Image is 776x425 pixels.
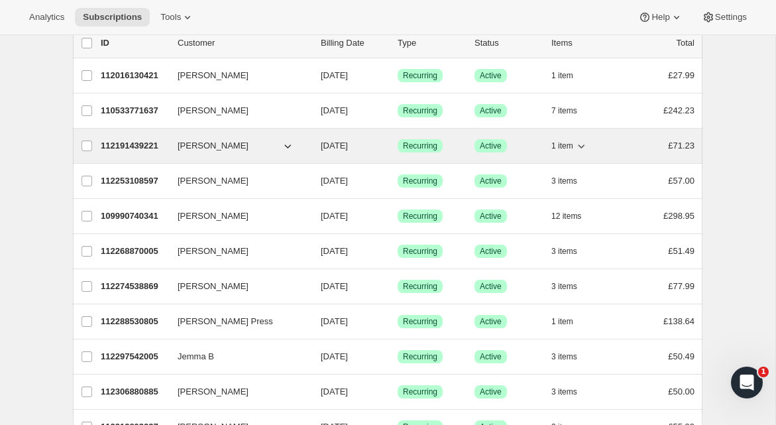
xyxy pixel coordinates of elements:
[551,347,592,366] button: 3 items
[170,135,302,156] button: [PERSON_NAME]
[403,316,437,327] span: Recurring
[101,315,167,328] p: 112288530805
[101,242,694,261] div: 112268870005[PERSON_NAME][DATE]SuccessRecurringSuccessActive3 items£51.49
[101,36,694,50] div: IDCustomerBilling DateTypeStatusItemsTotal
[480,351,502,362] span: Active
[403,141,437,151] span: Recurring
[551,246,577,257] span: 3 items
[83,12,142,23] span: Subscriptions
[677,36,694,50] p: Total
[101,172,694,190] div: 112253108597[PERSON_NAME][DATE]SuccessRecurringSuccessActive3 items£57.00
[170,346,302,367] button: Jemma B
[75,8,150,27] button: Subscriptions
[321,246,348,256] span: [DATE]
[101,347,694,366] div: 112297542005Jemma B[DATE]SuccessRecurringSuccessActive3 items£50.49
[101,350,167,363] p: 112297542005
[668,70,694,80] span: £27.99
[178,350,214,363] span: Jemma B
[480,211,502,221] span: Active
[321,176,348,186] span: [DATE]
[178,280,249,293] span: [PERSON_NAME]
[178,139,249,152] span: [PERSON_NAME]
[101,245,167,258] p: 112268870005
[101,36,167,50] p: ID
[29,12,64,23] span: Analytics
[403,105,437,116] span: Recurring
[480,176,502,186] span: Active
[321,351,348,361] span: [DATE]
[170,276,302,297] button: [PERSON_NAME]
[551,207,596,225] button: 12 items
[551,137,588,155] button: 1 item
[731,367,763,398] iframe: Intercom live chat
[480,141,502,151] span: Active
[321,281,348,291] span: [DATE]
[668,387,694,396] span: £50.00
[551,172,592,190] button: 3 items
[160,12,181,23] span: Tools
[403,281,437,292] span: Recurring
[178,210,249,223] span: [PERSON_NAME]
[178,315,273,328] span: [PERSON_NAME] Press
[668,351,694,361] span: £50.49
[170,241,302,262] button: [PERSON_NAME]
[551,387,577,397] span: 3 items
[715,12,747,23] span: Settings
[403,176,437,186] span: Recurring
[170,100,302,121] button: [PERSON_NAME]
[480,70,502,81] span: Active
[551,211,581,221] span: 12 items
[178,36,310,50] p: Customer
[101,210,167,223] p: 109990740341
[551,281,577,292] span: 3 items
[178,385,249,398] span: [PERSON_NAME]
[101,139,167,152] p: 112191439221
[101,207,694,225] div: 109990740341[PERSON_NAME][DATE]SuccessRecurringSuccessActive12 items£298.95
[663,316,694,326] span: £138.64
[178,174,249,188] span: [PERSON_NAME]
[321,387,348,396] span: [DATE]
[170,311,302,332] button: [PERSON_NAME] Press
[551,351,577,362] span: 3 items
[101,385,167,398] p: 112306880885
[398,36,464,50] div: Type
[101,137,694,155] div: 112191439221[PERSON_NAME][DATE]SuccessRecurringSuccessActive1 item£71.23
[170,206,302,227] button: [PERSON_NAME]
[551,101,592,120] button: 7 items
[551,277,592,296] button: 3 items
[178,104,249,117] span: [PERSON_NAME]
[101,312,694,331] div: 112288530805[PERSON_NAME] Press[DATE]SuccessRecurringSuccessActive1 item£138.64
[403,211,437,221] span: Recurring
[101,280,167,293] p: 112274538869
[551,141,573,151] span: 1 item
[668,176,694,186] span: £57.00
[551,316,573,327] span: 1 item
[663,105,694,115] span: £242.23
[551,176,577,186] span: 3 items
[101,383,694,401] div: 112306880885[PERSON_NAME][DATE]SuccessRecurringSuccessActive3 items£50.00
[321,70,348,80] span: [DATE]
[178,245,249,258] span: [PERSON_NAME]
[551,70,573,81] span: 1 item
[101,277,694,296] div: 112274538869[PERSON_NAME][DATE]SuccessRecurringSuccessActive3 items£77.99
[321,105,348,115] span: [DATE]
[101,104,167,117] p: 110533771637
[480,316,502,327] span: Active
[551,383,592,401] button: 3 items
[170,170,302,192] button: [PERSON_NAME]
[403,70,437,81] span: Recurring
[321,211,348,221] span: [DATE]
[551,66,588,85] button: 1 item
[480,387,502,397] span: Active
[403,351,437,362] span: Recurring
[480,105,502,116] span: Active
[480,246,502,257] span: Active
[480,281,502,292] span: Active
[668,246,694,256] span: £51.49
[178,69,249,82] span: [PERSON_NAME]
[321,36,387,50] p: Billing Date
[21,8,72,27] button: Analytics
[630,8,691,27] button: Help
[321,316,348,326] span: [DATE]
[551,312,588,331] button: 1 item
